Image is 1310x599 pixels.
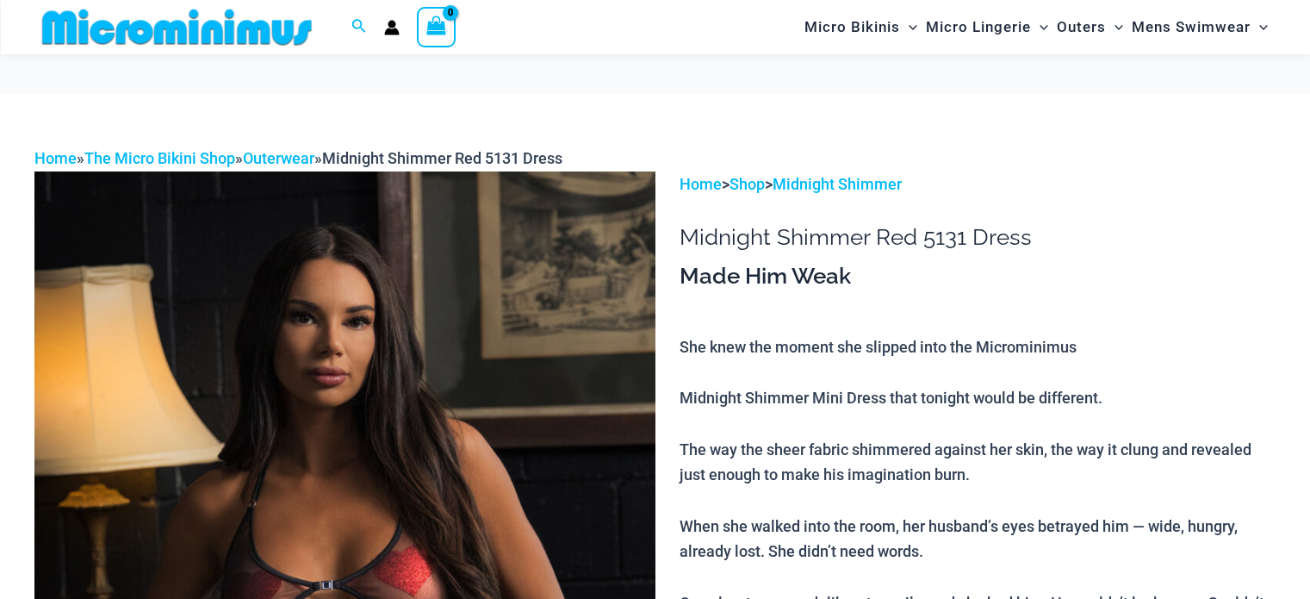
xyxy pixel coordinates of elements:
[680,224,1276,251] h1: Midnight Shimmer Red 5131 Dress
[34,149,77,167] a: Home
[1127,5,1272,49] a: Mens SwimwearMenu ToggleMenu Toggle
[900,5,917,49] span: Menu Toggle
[680,262,1276,291] h3: Made Him Weak
[351,16,367,38] a: Search icon link
[35,8,319,47] img: MM SHOP LOGO FLAT
[680,172,1276,197] p: > >
[1057,5,1106,49] span: Outers
[680,175,722,193] a: Home
[773,175,902,193] a: Midnight Shimmer
[1106,5,1123,49] span: Menu Toggle
[730,175,765,193] a: Shop
[926,5,1031,49] span: Micro Lingerie
[922,5,1052,49] a: Micro LingerieMenu ToggleMenu Toggle
[1251,5,1268,49] span: Menu Toggle
[84,149,235,167] a: The Micro Bikini Shop
[243,149,314,167] a: Outerwear
[322,149,562,167] span: Midnight Shimmer Red 5131 Dress
[798,3,1276,52] nav: Site Navigation
[417,7,456,47] a: View Shopping Cart, empty
[1052,5,1127,49] a: OutersMenu ToggleMenu Toggle
[34,149,562,167] span: » » »
[384,20,400,35] a: Account icon link
[804,5,900,49] span: Micro Bikinis
[1132,5,1251,49] span: Mens Swimwear
[800,5,922,49] a: Micro BikinisMenu ToggleMenu Toggle
[1031,5,1048,49] span: Menu Toggle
